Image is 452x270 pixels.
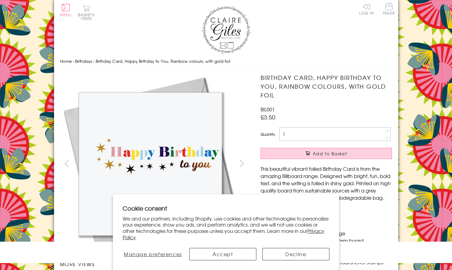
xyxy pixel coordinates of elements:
button: Add to Basket [261,148,392,159]
h3: More views [60,260,249,268]
span: 0 items [81,12,95,21]
button: prev [60,157,74,170]
a: Trade [383,3,395,16]
p: We and our partners, including Shopify, use cookies and other technologies to personalize your ex... [123,215,329,240]
span: BIL001 [261,106,275,113]
span: Menu [60,12,72,17]
button: Manage preferences [123,248,183,260]
button: Basket0 items [78,5,95,20]
span: Trade [383,3,395,15]
a: Log In [359,3,374,15]
button: next [235,157,248,170]
span: £3.50 [261,113,275,121]
a: Home [60,58,72,64]
label: Quantity [261,132,275,137]
span: › [73,58,74,64]
h1: Birthday Card, Happy Birthday to You, Rainbow colours, with gold foil [261,73,392,99]
button: Accept [189,248,256,260]
a: Birthdays [75,58,92,64]
p: This beautiful vibrant foiled Birthday Card is from the amazing Billboard range. Designed with br... [261,165,392,201]
span: Birthday Card, Happy Birthday to You, Rainbow colours, with gold foil [96,58,230,64]
a: Privacy Policy [123,227,324,241]
img: Claire Giles Greetings Cards [202,6,250,54]
nav: breadcrumbs [60,55,392,68]
button: Decline [262,248,329,260]
h2: Cookie consent [123,204,329,212]
span: › [93,58,95,64]
button: Menu [60,4,72,17]
span: Manage preferences [124,250,182,258]
span: Add to Basket [313,151,347,157]
img: Birthday Card, Happy Birthday to You, Rainbow colours, with gold foil [60,73,241,254]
